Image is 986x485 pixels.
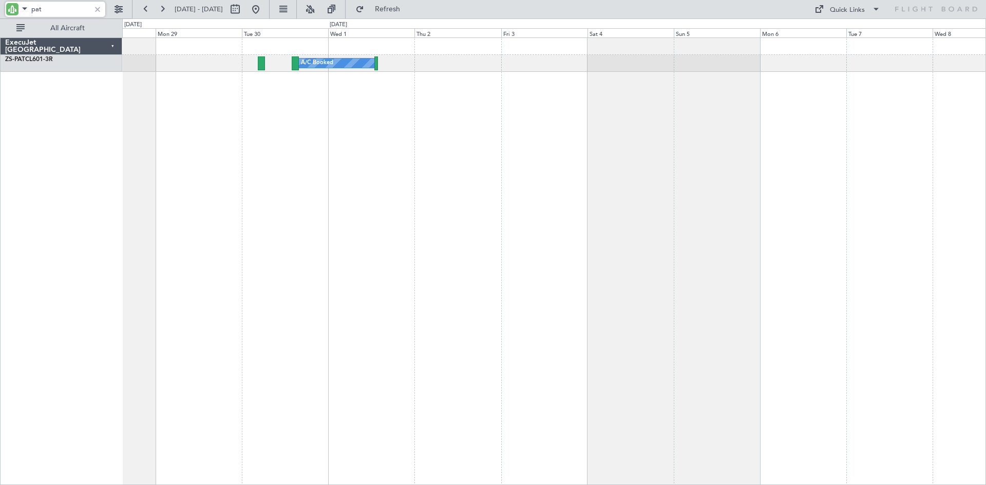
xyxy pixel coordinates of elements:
div: [DATE] [124,21,142,29]
div: Tue 7 [846,28,933,37]
button: Quick Links [809,1,885,17]
div: Tue 30 [242,28,328,37]
div: Thu 2 [414,28,501,37]
div: [DATE] [330,21,347,29]
a: ZS-PATCL601-3R [5,56,53,63]
button: All Aircraft [11,20,111,36]
div: A/C Booked [301,55,333,71]
span: Refresh [366,6,409,13]
button: Refresh [351,1,412,17]
div: Sat 4 [587,28,674,37]
span: [DATE] - [DATE] [175,5,223,14]
div: Mon 6 [760,28,846,37]
span: ZS-PAT [5,56,25,63]
div: Sun 5 [674,28,760,37]
div: Quick Links [830,5,865,15]
div: Fri 3 [501,28,587,37]
span: All Aircraft [27,25,108,32]
div: Wed 1 [328,28,414,37]
div: Mon 29 [156,28,242,37]
input: A/C (Reg. or Type) [31,2,90,17]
